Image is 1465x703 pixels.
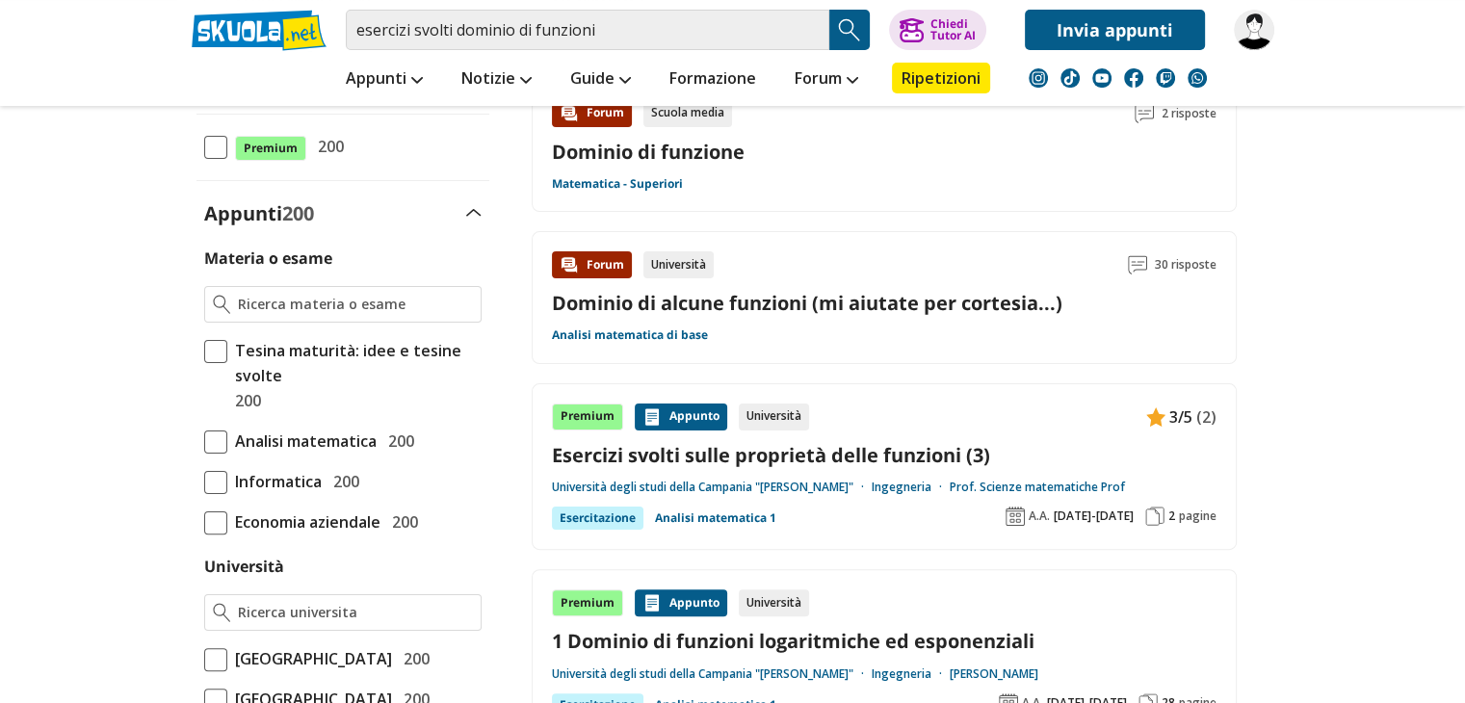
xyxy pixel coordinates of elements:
[929,18,975,41] div: Chiedi Tutor AI
[282,200,314,226] span: 200
[1006,507,1025,526] img: Anno accademico
[892,63,990,93] a: Ripetizioni
[1162,100,1216,127] span: 2 risposte
[872,666,950,682] a: Ingegneria
[1092,68,1112,88] img: youtube
[326,469,359,494] span: 200
[1124,68,1143,88] img: facebook
[1169,404,1192,430] span: 3/5
[739,404,809,430] div: Università
[310,134,344,159] span: 200
[341,63,428,97] a: Appunti
[950,480,1125,495] a: Prof. Scienze matematiche Prof
[1060,68,1080,88] img: tiktok
[552,666,872,682] a: Università degli studi della Campania "[PERSON_NAME]"
[1234,10,1274,50] img: Carmine_Galileo
[1155,251,1216,278] span: 30 risposte
[396,646,430,671] span: 200
[552,589,623,616] div: Premium
[1188,68,1207,88] img: WhatsApp
[346,10,829,50] input: Cerca appunti, riassunti o versioni
[739,589,809,616] div: Università
[466,209,482,217] img: Apri e chiudi sezione
[790,63,863,97] a: Forum
[565,63,636,97] a: Guide
[227,388,261,413] span: 200
[552,176,683,192] a: Matematica - Superiori
[643,100,732,127] div: Scuola media
[1168,508,1175,524] span: 2
[552,100,632,127] div: Forum
[552,442,1216,468] a: Esercizi svolti sulle proprietà delle funzioni (3)
[227,509,380,534] span: Economia aziendale
[1128,255,1147,274] img: Commenti lettura
[1145,507,1164,526] img: Pagine
[384,509,418,534] span: 200
[642,593,662,612] img: Appunti contenuto
[655,507,776,530] a: Analisi matematica 1
[1196,404,1216,430] span: (2)
[1179,508,1216,524] span: pagine
[227,469,322,494] span: Informatica
[642,407,662,427] img: Appunti contenuto
[204,556,284,577] label: Università
[829,10,870,50] button: Search Button
[552,507,643,530] div: Esercitazione
[380,429,414,454] span: 200
[227,646,392,671] span: [GEOGRAPHIC_DATA]
[635,404,727,430] div: Appunto
[552,139,745,165] a: Dominio di funzione
[1054,508,1134,524] span: [DATE]-[DATE]
[635,589,727,616] div: Appunto
[560,255,579,274] img: Forum contenuto
[238,295,472,314] input: Ricerca materia o esame
[227,429,377,454] span: Analisi matematica
[213,603,231,622] img: Ricerca universita
[1029,508,1050,524] span: A.A.
[1146,407,1165,427] img: Appunti contenuto
[872,480,950,495] a: Ingegneria
[1156,68,1175,88] img: twitch
[238,603,472,622] input: Ricerca universita
[552,327,708,343] a: Analisi matematica di base
[457,63,536,97] a: Notizie
[204,247,332,269] label: Materia o esame
[1025,10,1205,50] a: Invia appunti
[560,104,579,123] img: Forum contenuto
[835,15,864,44] img: Cerca appunti, riassunti o versioni
[227,338,482,388] span: Tesina maturità: idee e tesine svolte
[552,290,1062,316] a: Dominio di alcune funzioni (mi aiutate per cortesia...)
[1029,68,1048,88] img: instagram
[235,136,306,161] span: Premium
[204,200,314,226] label: Appunti
[643,251,714,278] div: Università
[1135,104,1154,123] img: Commenti lettura
[552,480,872,495] a: Università degli studi della Campania "[PERSON_NAME]"
[213,295,231,314] img: Ricerca materia o esame
[552,251,632,278] div: Forum
[552,628,1216,654] a: 1 Dominio di funzioni logaritmiche ed esponenziali
[552,404,623,430] div: Premium
[889,10,986,50] button: ChiediTutor AI
[665,63,761,97] a: Formazione
[950,666,1038,682] a: [PERSON_NAME]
